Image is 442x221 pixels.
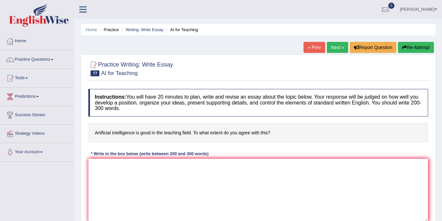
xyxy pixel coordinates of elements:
[86,27,97,32] a: Home
[88,60,173,76] h2: Practice Writing: Write Essay
[0,106,74,122] a: Success Stories
[388,3,395,9] span: 0
[0,125,74,141] a: Strategy Videos
[0,32,74,48] a: Home
[0,143,74,159] a: Your Account
[304,42,325,53] a: « Prev
[350,42,396,53] button: Report Question
[165,27,198,33] li: AI for Teaching
[88,89,428,117] h4: You will have 20 minutes to plan, write and revise an essay about the topic below. Your response ...
[88,151,211,157] div: * Write in the box below (write between 200 and 300 words)
[98,27,119,33] li: Practice
[0,51,74,67] a: Practice Questions
[0,69,74,85] a: Tests
[95,94,126,100] b: Instructions:
[91,70,99,76] span: 77
[101,70,138,76] small: AI for Teaching
[126,27,163,32] a: Writing: Write Essay
[0,88,74,104] a: Predictions
[327,42,348,53] a: Next »
[398,42,434,53] button: Re-Attempt
[88,123,428,143] h4: Artificial intelligence is good in the teaching field. To what extent do you agree with this?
